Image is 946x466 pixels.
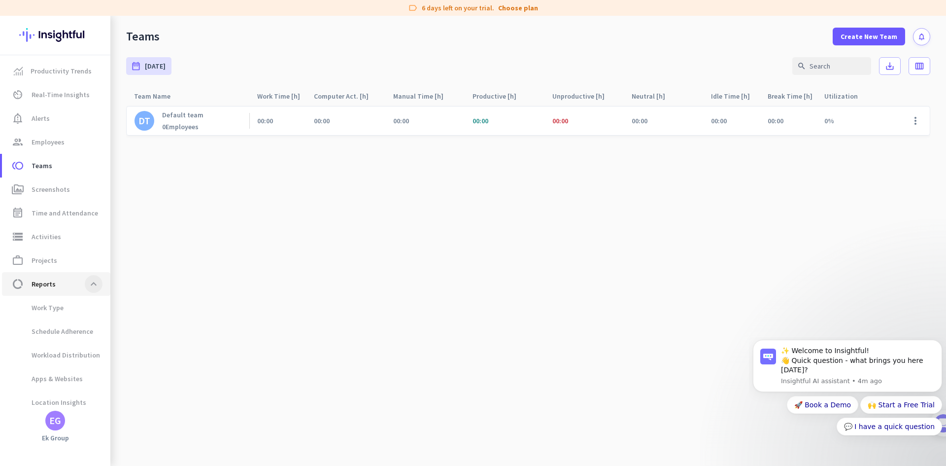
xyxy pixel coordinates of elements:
img: Insightful logo [19,16,91,54]
div: Computer Act. [h] [314,89,380,103]
input: Search [792,57,871,75]
a: Workload Distribution [2,343,110,367]
a: storageActivities [2,225,110,249]
span: Apps & Websites [10,367,83,391]
span: Alerts [32,112,50,124]
span: Location Insights [10,391,86,414]
i: notifications [917,33,926,41]
a: menu-itemProductivity Trends [2,59,110,83]
a: data_usageReportsexpand_less [2,272,110,296]
i: av_timer [12,89,24,101]
div: 00:00 [768,116,783,125]
span: Teams [32,160,52,172]
div: Break Time [h] [768,89,816,103]
a: Location Insights [2,391,110,414]
div: Teams [126,29,160,44]
a: Choose plan [498,3,538,13]
i: date_range [131,61,141,71]
span: 00:00 [473,116,488,125]
button: save_alt [879,57,901,75]
p: Default team [162,110,203,119]
div: DT [138,116,150,126]
div: Manual Time [h] [393,89,455,103]
span: Real-Time Insights [32,89,90,101]
span: Projects [32,254,57,266]
button: calendar_view_week [909,57,930,75]
a: tollTeams [2,154,110,178]
i: work_outline [12,254,24,266]
i: calendar_view_week [914,61,924,71]
span: Activities [32,231,61,243]
a: DTDefault team0Employees [135,110,203,131]
div: Productive [h] [473,89,528,103]
i: storage [12,231,24,243]
i: group [12,136,24,148]
span: Create New Team [841,32,897,41]
a: Apps & Websites [2,367,110,391]
a: work_outlineProjects [2,249,110,272]
div: Utilization [824,89,870,103]
i: toll [12,160,24,172]
a: notification_importantAlerts [2,107,110,130]
div: Employees [162,122,203,131]
span: Work Type [10,296,64,320]
button: more_vert [904,109,927,133]
img: menu-item [14,67,23,75]
div: 0% [816,107,896,135]
span: Productivity Trends [31,65,92,77]
div: EG [49,416,61,426]
div: Neutral [h] [632,89,677,103]
a: Work Type [2,296,110,320]
span: Employees [32,136,65,148]
span: 00:00 [257,116,273,125]
i: label [408,3,418,13]
span: Screenshots [32,183,70,195]
div: Idle Time [h] [711,89,760,103]
i: search [797,62,806,71]
button: notifications [913,28,930,45]
span: 00:00 [711,116,727,125]
i: notification_important [12,112,24,124]
a: groupEmployees [2,130,110,154]
span: Schedule Adherence [10,320,93,343]
div: Work Time [h] [257,89,306,103]
a: event_noteTime and Attendance [2,201,110,225]
span: 00:00 [552,116,568,125]
div: Team Name [134,89,182,103]
button: Create New Team [833,28,905,45]
span: 00:00 [314,116,330,125]
b: 0 [162,122,166,131]
span: 00:00 [632,116,647,125]
span: [DATE] [145,61,166,71]
a: Schedule Adherence [2,320,110,343]
span: Reports [32,278,56,290]
span: 00:00 [393,116,409,125]
i: save_alt [885,61,895,71]
a: perm_mediaScreenshots [2,178,110,201]
i: event_note [12,207,24,219]
div: Unproductive [h] [552,89,616,103]
i: perm_media [12,183,24,195]
a: av_timerReal-Time Insights [2,83,110,107]
button: expand_less [85,275,102,293]
span: Workload Distribution [10,343,100,367]
span: Time and Attendance [32,207,98,219]
i: data_usage [12,278,24,290]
